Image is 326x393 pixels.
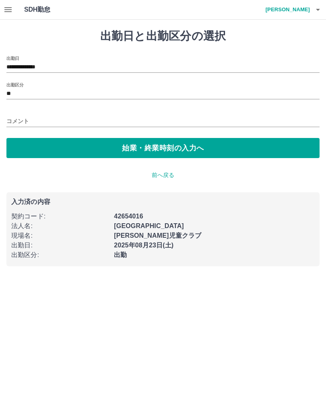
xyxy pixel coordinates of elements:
p: 現場名 : [11,231,109,241]
p: 契約コード : [11,212,109,221]
button: 始業・終業時刻の入力へ [6,138,320,158]
p: 出勤日 : [11,241,109,250]
p: 法人名 : [11,221,109,231]
p: 前へ戻る [6,171,320,179]
label: 出勤日 [6,55,19,61]
p: 出勤区分 : [11,250,109,260]
b: [PERSON_NAME]児童クラブ [114,232,201,239]
b: 2025年08月23日(土) [114,242,173,249]
b: 出勤 [114,251,127,258]
label: 出勤区分 [6,82,23,88]
p: 入力済の内容 [11,199,315,205]
b: [GEOGRAPHIC_DATA] [114,222,184,229]
h1: 出勤日と出勤区分の選択 [6,29,320,43]
b: 42654016 [114,213,143,220]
